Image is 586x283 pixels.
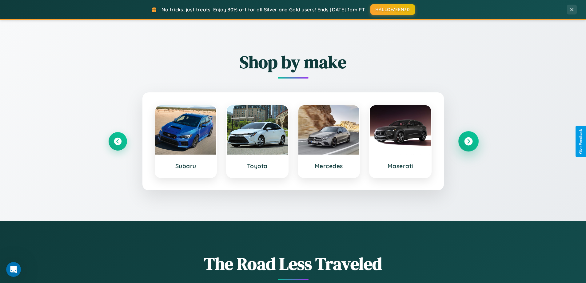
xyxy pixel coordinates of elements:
[579,129,583,154] div: Give Feedback
[233,162,282,170] h3: Toyota
[109,252,478,276] h1: The Road Less Traveled
[161,162,210,170] h3: Subaru
[376,162,425,170] h3: Maserati
[370,4,415,15] button: HALLOWEEN30
[6,262,21,277] iframe: Intercom live chat
[109,50,478,74] h2: Shop by make
[161,6,366,13] span: No tricks, just treats! Enjoy 30% off for all Silver and Gold users! Ends [DATE] 1pm PT.
[305,162,353,170] h3: Mercedes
